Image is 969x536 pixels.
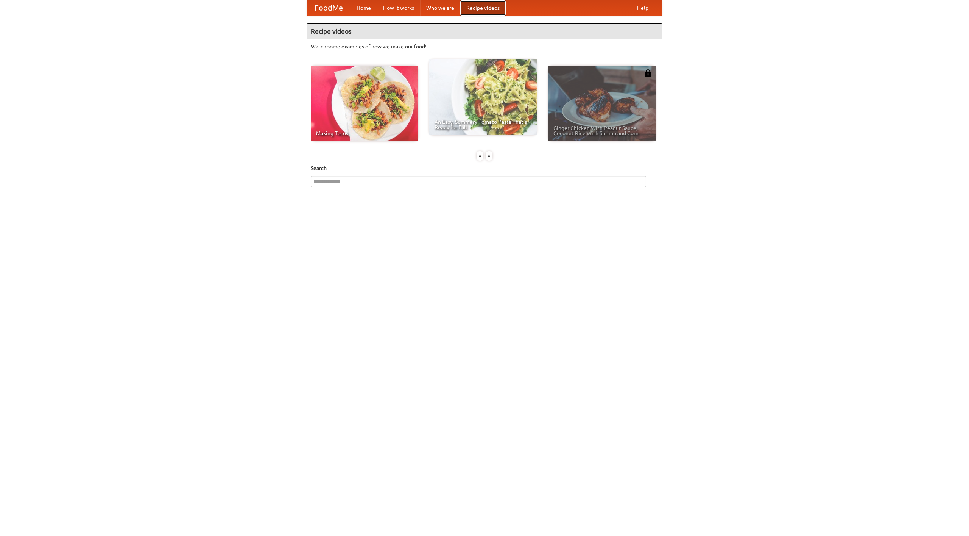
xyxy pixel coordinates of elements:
div: « [477,151,483,161]
div: » [486,151,492,161]
a: Recipe videos [460,0,506,16]
h4: Recipe videos [307,24,662,39]
h5: Search [311,164,658,172]
a: Who we are [420,0,460,16]
a: FoodMe [307,0,351,16]
span: Making Tacos [316,131,413,136]
a: An Easy, Summery Tomato Pasta That's Ready for Fall [429,59,537,135]
p: Watch some examples of how we make our food! [311,43,658,50]
a: Home [351,0,377,16]
a: Help [631,0,654,16]
img: 483408.png [644,69,652,77]
a: How it works [377,0,420,16]
a: Making Tacos [311,66,418,141]
span: An Easy, Summery Tomato Pasta That's Ready for Fall [435,119,531,130]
